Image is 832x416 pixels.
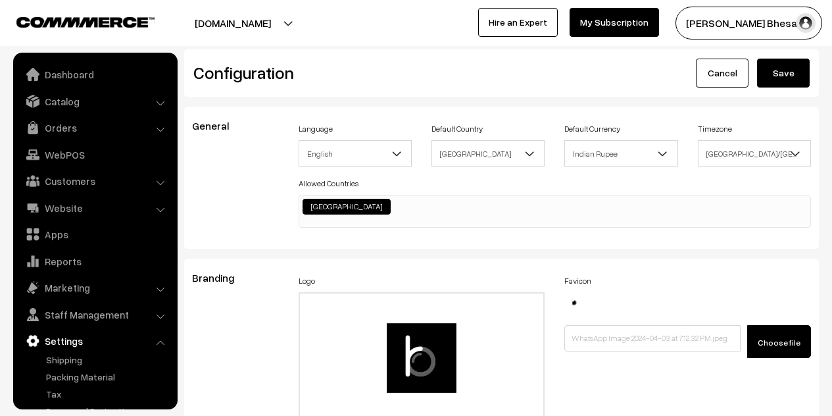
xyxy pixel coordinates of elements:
[16,169,173,193] a: Customers
[16,222,173,246] a: Apps
[570,8,659,37] a: My Subscription
[299,123,333,135] label: Language
[757,59,810,88] button: Save
[192,119,245,132] span: General
[432,142,544,165] span: India
[303,199,391,215] li: India
[16,13,132,29] a: COMMMERCE
[564,140,677,167] span: Indian Rupee
[564,325,741,351] input: WhatsApp Image 2024-04-03 at 7.12.32 PM.jpeg
[16,249,173,273] a: Reports
[299,142,411,165] span: English
[698,142,810,165] span: Asia/Kolkata
[696,59,748,88] a: Cancel
[565,142,677,165] span: Indian Rupee
[431,140,545,167] span: India
[675,7,822,39] button: [PERSON_NAME] Bhesani…
[299,275,315,287] label: Logo
[698,123,732,135] label: Timezone
[16,329,173,353] a: Settings
[16,143,173,167] a: WebPOS
[16,196,173,220] a: Website
[431,123,483,135] label: Default Country
[564,275,591,287] label: Favicon
[192,271,250,284] span: Branding
[796,13,816,33] img: user
[43,387,173,401] a: Tax
[43,370,173,384] a: Packing Material
[564,123,620,135] label: Default Currency
[478,8,558,37] a: Hire an Expert
[16,116,173,140] a: Orders
[16,303,173,326] a: Staff Management
[193,63,492,83] h2: Configuration
[698,140,811,167] span: Asia/Kolkata
[758,338,800,348] span: Choose file
[16,63,173,86] a: Dashboard
[16,276,173,299] a: Marketing
[564,292,584,312] img: 17121518668963WhatsApp-Image-2024-04-03-at-71232-PM.jpeg
[16,90,173,113] a: Catalog
[149,7,317,39] button: [DOMAIN_NAME]
[16,17,155,27] img: COMMMERCE
[43,353,173,367] a: Shipping
[299,178,358,190] label: Allowed Countries
[299,140,412,167] span: English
